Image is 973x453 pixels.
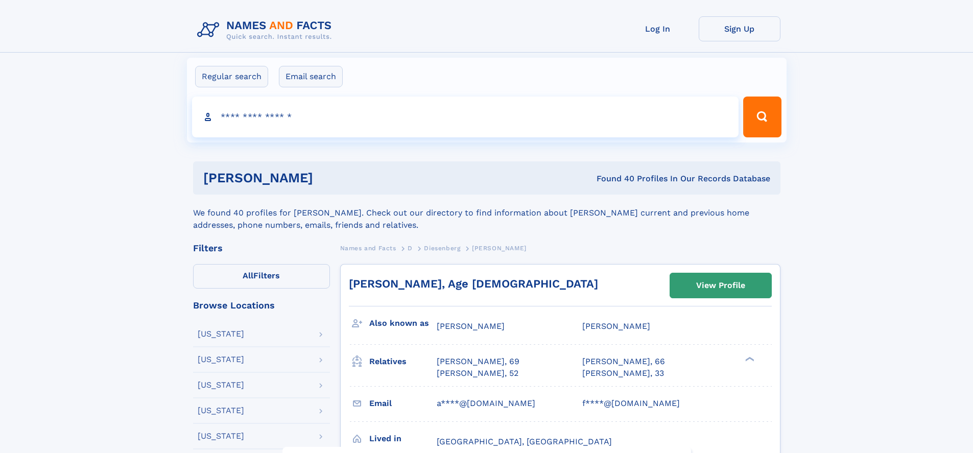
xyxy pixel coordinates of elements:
[424,242,460,254] a: Diesenberg
[192,97,739,137] input: search input
[369,353,437,370] h3: Relatives
[279,66,343,87] label: Email search
[437,356,519,367] a: [PERSON_NAME], 69
[369,430,437,447] h3: Lived in
[193,244,330,253] div: Filters
[198,355,244,364] div: [US_STATE]
[437,321,505,331] span: [PERSON_NAME]
[193,301,330,310] div: Browse Locations
[198,330,244,338] div: [US_STATE]
[743,356,755,363] div: ❯
[455,173,770,184] div: Found 40 Profiles In Our Records Database
[582,356,665,367] a: [PERSON_NAME], 66
[198,432,244,440] div: [US_STATE]
[243,271,253,280] span: All
[340,242,396,254] a: Names and Facts
[696,274,745,297] div: View Profile
[198,381,244,389] div: [US_STATE]
[193,264,330,289] label: Filters
[617,16,699,41] a: Log In
[743,97,781,137] button: Search Button
[472,245,527,252] span: [PERSON_NAME]
[437,368,518,379] a: [PERSON_NAME], 52
[193,195,780,231] div: We found 40 profiles for [PERSON_NAME]. Check out our directory to find information about [PERSON...
[437,437,612,446] span: [GEOGRAPHIC_DATA], [GEOGRAPHIC_DATA]
[349,277,598,290] a: [PERSON_NAME], Age [DEMOGRAPHIC_DATA]
[670,273,771,298] a: View Profile
[424,245,460,252] span: Diesenberg
[203,172,455,184] h1: [PERSON_NAME]
[408,242,413,254] a: D
[198,407,244,415] div: [US_STATE]
[699,16,780,41] a: Sign Up
[582,368,664,379] a: [PERSON_NAME], 33
[369,395,437,412] h3: Email
[582,321,650,331] span: [PERSON_NAME]
[193,16,340,44] img: Logo Names and Facts
[408,245,413,252] span: D
[369,315,437,332] h3: Also known as
[195,66,268,87] label: Regular search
